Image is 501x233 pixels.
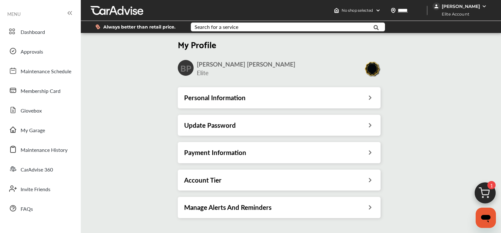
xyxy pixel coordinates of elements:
a: Maintenance History [6,141,74,158]
img: WGsFRI8htEPBVLJbROoPRyZpYNWhNONpIPPETTm6eUC0GeLEiAAAAAElFTkSuQmCC [482,4,487,9]
span: No shop selected [342,8,373,13]
span: Dashboard [21,28,45,36]
iframe: Button to launch messaging window [476,208,496,228]
span: Elite Account [433,11,474,17]
span: Always better than retail price. [103,25,176,29]
a: Membership Card [6,82,74,99]
span: [PERSON_NAME] [PERSON_NAME] [197,60,295,68]
a: Maintenance Schedule [6,62,74,79]
span: CarAdvise 360 [21,166,53,174]
a: Invite Friends [6,180,74,197]
img: Elitebadge.d198fa44.svg [364,61,381,76]
span: Maintenance Schedule [21,68,71,76]
span: Membership Card [21,87,61,95]
a: CarAdvise 360 [6,161,74,177]
span: MENU [7,11,21,16]
img: dollor_label_vector.a70140d1.svg [95,24,100,29]
h2: BP [180,62,191,74]
span: Invite Friends [21,185,50,194]
h3: Payment Information [184,148,246,157]
img: cart_icon.3d0951e8.svg [470,179,500,210]
img: header-home-logo.8d720a4f.svg [334,8,339,13]
span: Elite [197,68,209,77]
img: header-down-arrow.9dd2ce7d.svg [376,8,381,13]
div: Search for a service [195,24,238,29]
h3: Update Password [184,121,236,129]
a: Glovebox [6,102,74,118]
a: My Garage [6,121,74,138]
span: Approvals [21,48,43,56]
span: FAQs [21,205,33,213]
h3: Personal Information [184,94,246,102]
span: Maintenance History [21,146,67,154]
a: Approvals [6,43,74,59]
h2: My Profile [178,39,381,50]
img: header-divider.bc55588e.svg [427,6,427,15]
a: Dashboard [6,23,74,40]
h3: Account Tier [184,176,222,184]
h3: Manage Alerts And Reminders [184,203,272,211]
a: FAQs [6,200,74,217]
img: jVpblrzwTbfkPYzPPzSLxeg0AAAAASUVORK5CYII= [433,3,440,10]
span: My Garage [21,126,45,135]
span: 1 [487,181,496,189]
span: Glovebox [21,107,42,115]
img: location_vector.a44bc228.svg [391,8,396,13]
div: [PERSON_NAME] [442,3,480,9]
